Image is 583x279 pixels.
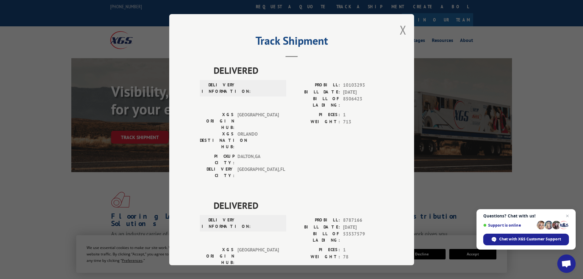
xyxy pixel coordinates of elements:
span: [GEOGRAPHIC_DATA] [237,247,279,266]
label: DELIVERY CITY: [200,166,234,179]
label: WEIGHT: [292,253,340,260]
label: PROBILL: [292,82,340,89]
span: DELIVERED [214,63,383,77]
span: Chat with XGS Customer Support [499,236,561,242]
label: DELIVERY INFORMATION: [202,82,236,95]
span: [GEOGRAPHIC_DATA] [237,111,279,131]
span: ORLANDO [237,131,279,150]
label: WEIGHT: [292,118,340,125]
label: XGS ORIGIN HUB: [200,111,234,131]
span: 8506423 [343,96,383,108]
span: 53537579 [343,231,383,243]
label: PROBILL: [292,217,340,224]
span: [DATE] [343,89,383,96]
label: BILL OF LADING: [292,231,340,243]
span: Support is online [483,223,535,228]
span: 1 [343,247,383,254]
span: DELIVERED [214,198,383,212]
span: [DATE] [343,224,383,231]
span: 1 [343,111,383,119]
span: [GEOGRAPHIC_DATA] , FL [237,166,279,179]
span: Close chat [564,212,571,220]
label: BILL DATE: [292,224,340,231]
label: PICKUP CITY: [200,153,234,166]
label: BILL DATE: [292,89,340,96]
div: Chat with XGS Customer Support [483,234,569,245]
span: 713 [343,118,383,125]
div: Open chat [557,254,576,273]
span: DALTON , GA [237,153,279,166]
label: PIECES: [292,111,340,119]
span: 78 [343,253,383,260]
span: 10103293 [343,82,383,89]
span: 8787166 [343,217,383,224]
label: XGS DESTINATION HUB: [200,131,234,150]
button: Close modal [400,22,406,38]
label: DELIVERY INFORMATION: [202,217,236,230]
label: XGS ORIGIN HUB: [200,247,234,266]
span: Questions? Chat with us! [483,213,569,218]
h2: Track Shipment [200,36,383,48]
label: BILL OF LADING: [292,96,340,108]
label: PIECES: [292,247,340,254]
